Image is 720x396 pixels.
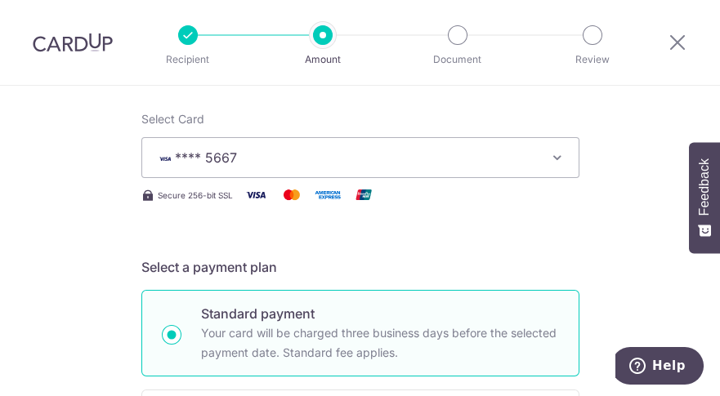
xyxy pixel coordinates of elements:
p: Amount [277,51,369,68]
p: Recipient [142,51,234,68]
h5: Select a payment plan [141,257,579,277]
p: Your card will be charged three business days before the selected payment date. Standard fee appl... [201,323,559,363]
p: Standard payment [201,304,559,323]
img: VISA [155,153,175,164]
p: Document [412,51,503,68]
img: CardUp [33,33,113,52]
img: Union Pay [347,185,380,205]
img: Mastercard [275,185,308,205]
img: Visa [239,185,272,205]
span: translation missing: en.payables.payment_networks.credit_card.summary.labels.select_card [141,112,204,126]
button: Feedback - Show survey [689,142,720,253]
p: Review [547,51,638,68]
iframe: Opens a widget where you can find more information [615,347,704,388]
span: Secure 256-bit SSL [158,189,233,202]
span: Feedback [697,158,712,216]
img: American Express [311,185,344,205]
